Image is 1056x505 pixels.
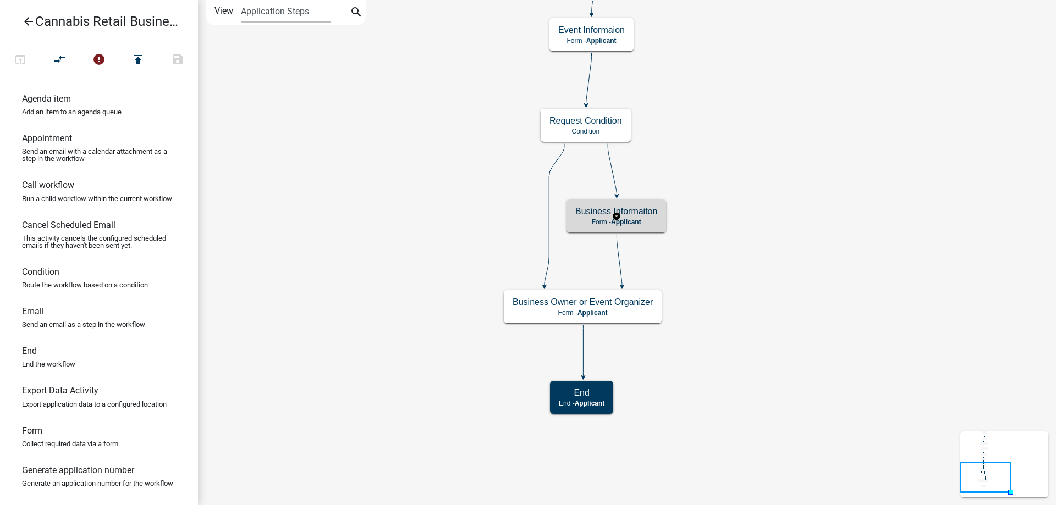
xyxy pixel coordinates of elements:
button: Publish [118,48,158,72]
p: Condition [549,127,622,135]
span: Applicant [611,218,641,226]
span: Applicant [575,399,605,407]
h5: Request Condition [549,115,622,126]
p: End - [559,399,604,407]
h6: Generate application number [22,465,134,475]
h6: Export Data Activity [22,385,98,396]
span: Applicant [577,309,608,317]
a: Cannabis Retail Businesses and Temporary Cannabis Events [9,9,180,34]
h6: Cancel Scheduled Email [22,220,116,230]
h6: Agenda item [22,93,71,104]
h6: Email [22,306,44,317]
h5: End [559,387,604,398]
i: publish [131,53,145,68]
button: Save [158,48,197,72]
div: Workflow actions [1,48,197,75]
h6: End [22,346,37,356]
button: Auto Layout [40,48,79,72]
h5: Business Informaiton [575,206,657,217]
h5: Business Owner or Event Organizer [513,297,653,307]
h6: Appointment [22,133,72,143]
button: search [348,4,365,22]
i: search [350,5,363,21]
button: 5 problems in this workflow [79,48,119,72]
p: Form - [558,37,625,45]
i: arrow_back [22,15,35,30]
h6: Condition [22,267,59,277]
p: This activity cancels the configured scheduled emails if they haven't been sent yet. [22,235,176,249]
button: Test Workflow [1,48,40,72]
p: Generate an application number for the workflow [22,480,173,487]
p: Collect required data via a form [22,440,118,447]
p: Form - [575,218,657,226]
span: Applicant [586,37,617,45]
i: open_in_browser [14,53,27,68]
p: Send an email with a calendar attachment as a step in the workflow [22,148,176,162]
p: Add an item to an agenda queue [22,108,122,115]
p: Route the workflow based on a condition [22,281,148,288]
i: compare_arrows [53,53,67,68]
p: Send an email as a step in the workflow [22,321,145,328]
p: Run a child workflow within the current workflow [22,195,172,202]
i: save [171,53,184,68]
i: error [92,53,106,68]
p: Export application data to a configured location [22,401,167,408]
p: Form - [513,309,653,317]
h6: Form [22,425,42,436]
h6: Call workflow [22,180,74,190]
h5: Event Informaion [558,25,625,35]
p: End the workflow [22,360,75,368]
